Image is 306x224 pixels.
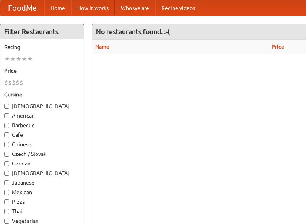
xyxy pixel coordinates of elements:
input: Thai [4,209,9,214]
a: Price [272,44,284,50]
li: ★ [16,55,21,63]
input: Czech / Slovak [4,152,9,157]
li: $ [12,78,16,87]
input: Pizza [4,199,9,204]
input: Cafe [4,132,9,137]
label: Pizza [4,198,80,206]
li: ★ [10,55,16,63]
label: Mexican [4,188,80,196]
input: [DEMOGRAPHIC_DATA] [4,104,9,109]
label: [DEMOGRAPHIC_DATA] [4,169,80,177]
label: Cafe [4,131,80,139]
a: FoodMe [0,0,44,16]
h4: Filter Restaurants [0,24,84,39]
li: $ [20,78,23,87]
li: ★ [21,55,27,63]
label: American [4,112,80,119]
li: $ [16,78,20,87]
li: $ [4,78,8,87]
a: How it works [71,0,115,16]
ng-pluralize: No restaurants found. :-( [96,28,170,35]
label: Thai [4,208,80,215]
input: Chinese [4,142,9,147]
input: Mexican [4,190,9,195]
li: $ [8,78,12,87]
li: ★ [4,55,10,63]
label: Czech / Slovak [4,150,80,158]
h5: Rating [4,43,80,51]
h5: Price [4,67,80,75]
label: [DEMOGRAPHIC_DATA] [4,102,80,110]
label: Chinese [4,141,80,148]
input: Japanese [4,180,9,185]
label: Barbecue [4,121,80,129]
label: German [4,160,80,167]
a: Recipe videos [155,0,201,16]
li: ★ [27,55,33,63]
input: Vegetarian [4,219,9,224]
a: Who we are [115,0,155,16]
input: [DEMOGRAPHIC_DATA] [4,171,9,176]
h5: Cuisine [4,91,80,98]
input: German [4,161,9,166]
a: Home [44,0,71,16]
input: Barbecue [4,123,9,128]
a: Name [95,44,109,50]
label: Japanese [4,179,80,186]
input: American [4,113,9,118]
